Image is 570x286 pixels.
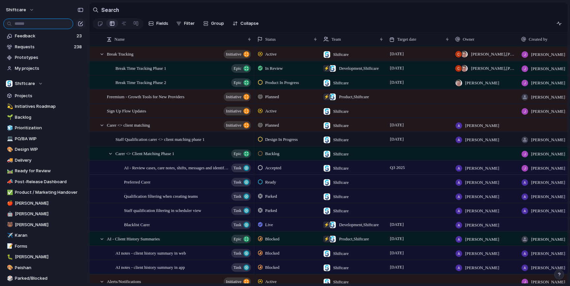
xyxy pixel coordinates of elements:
span: Projects [15,93,83,99]
span: [DATE] [388,263,405,271]
a: Projects [3,91,86,101]
span: Collapse [240,20,259,27]
a: 🎲Parked/Blocked [3,273,86,283]
div: 📝Forms [3,241,86,251]
button: Task [231,206,251,215]
span: [PERSON_NAME] [465,179,499,186]
span: [DATE] [388,235,405,243]
span: [PERSON_NAME] [465,250,499,257]
span: Backlog [265,150,279,157]
span: [PERSON_NAME] [465,236,499,243]
span: Development , Shiftcare [339,65,379,72]
button: Fields [146,18,171,29]
button: 🐻 [6,222,13,228]
button: Shiftcare [3,79,86,89]
span: In Review [265,65,283,72]
span: [PERSON_NAME] , [PERSON_NAME] [471,65,515,72]
span: Epic [234,234,241,244]
button: initiative [224,93,251,101]
span: Fields [156,20,168,27]
a: 🧊Prioritization [3,123,86,133]
div: 🍎[PERSON_NAME] [3,198,86,208]
span: initiative [226,106,241,116]
span: Epic [234,64,241,73]
span: Development , Shiftcare [339,222,379,228]
a: Feedback23 [3,31,86,41]
span: Sign Up Flow Updates [107,107,146,114]
button: 🚚 [6,157,13,164]
span: [DATE] [388,64,405,72]
div: 🧊 [7,124,12,132]
button: 📝 [6,243,13,250]
button: Task [231,178,251,186]
span: [DATE] [388,78,405,86]
span: Freemium - Growth Tools for New Providers [107,93,184,100]
span: [PERSON_NAME] [465,137,499,143]
span: Ready for Review [15,168,83,174]
button: Epic [231,235,251,243]
span: Planned [265,94,279,100]
button: 📣 [6,179,13,185]
span: [PERSON_NAME] [531,108,565,115]
span: initiative [226,121,241,130]
span: Shiftcare [333,137,349,143]
span: Feedback [15,33,75,39]
span: [PERSON_NAME] [531,236,565,243]
span: AI notes - client history summary in web [115,249,186,257]
span: [DATE] [388,121,405,129]
span: [DATE] [388,135,405,143]
div: 🌱 [7,113,12,121]
button: Task [231,192,251,201]
span: [PERSON_NAME] [465,193,499,200]
a: 🎨Peishan [3,263,86,273]
button: initiative [224,277,251,286]
span: Team [332,36,341,43]
span: Parked [265,193,277,200]
a: 💫Initiatives Roadmap [3,102,86,111]
span: [PERSON_NAME] [465,208,499,214]
span: Shiftcare [333,179,349,186]
button: Task [231,221,251,229]
button: 🐛 [6,254,13,260]
span: Prototypes [15,54,83,61]
span: Requests [15,44,72,50]
span: Parked/Blocked [15,275,83,282]
div: ✅Product / Marketing Handover [3,187,86,197]
span: Carer <> client matching [107,121,150,129]
span: Target date [397,36,416,43]
a: 📣Post-Release Dashboard [3,177,86,187]
div: 💫 [7,103,12,110]
button: initiative [224,107,251,115]
span: Shiftcare [333,108,349,115]
span: [DATE] [388,249,405,257]
div: ⚡ [323,65,330,72]
span: Shiftcare [15,80,35,87]
span: shiftcare [6,7,26,13]
a: 🤖[PERSON_NAME] [3,209,86,219]
button: Task [231,164,251,172]
span: Staff qualification filtering in scheduler view [124,206,201,214]
span: Task [234,178,241,187]
span: Shiftcare [333,122,349,129]
h2: Search [101,6,119,14]
span: Group [211,20,224,27]
span: initiative [226,92,241,102]
span: [PERSON_NAME] [531,193,565,200]
button: 🎲 [6,275,13,282]
span: Product , Shiftcare [339,236,369,242]
a: 🎨Design WIP [3,144,86,154]
span: AI notes - client history summary in app [115,263,185,271]
span: Filter [184,20,195,27]
span: Qualification filtering when creating teams [124,192,198,200]
span: initiative [226,50,241,59]
span: [PERSON_NAME] [15,254,83,260]
button: Task [231,263,251,272]
button: 🎨 [6,265,13,271]
span: Blocked [265,236,279,242]
div: 💻PO/BA WIP [3,134,86,144]
button: Epic [231,64,251,73]
a: 🐻[PERSON_NAME] [3,220,86,230]
a: Requests238 [3,42,86,52]
button: ✅ [6,189,13,196]
span: Q3 2025 [388,164,406,172]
